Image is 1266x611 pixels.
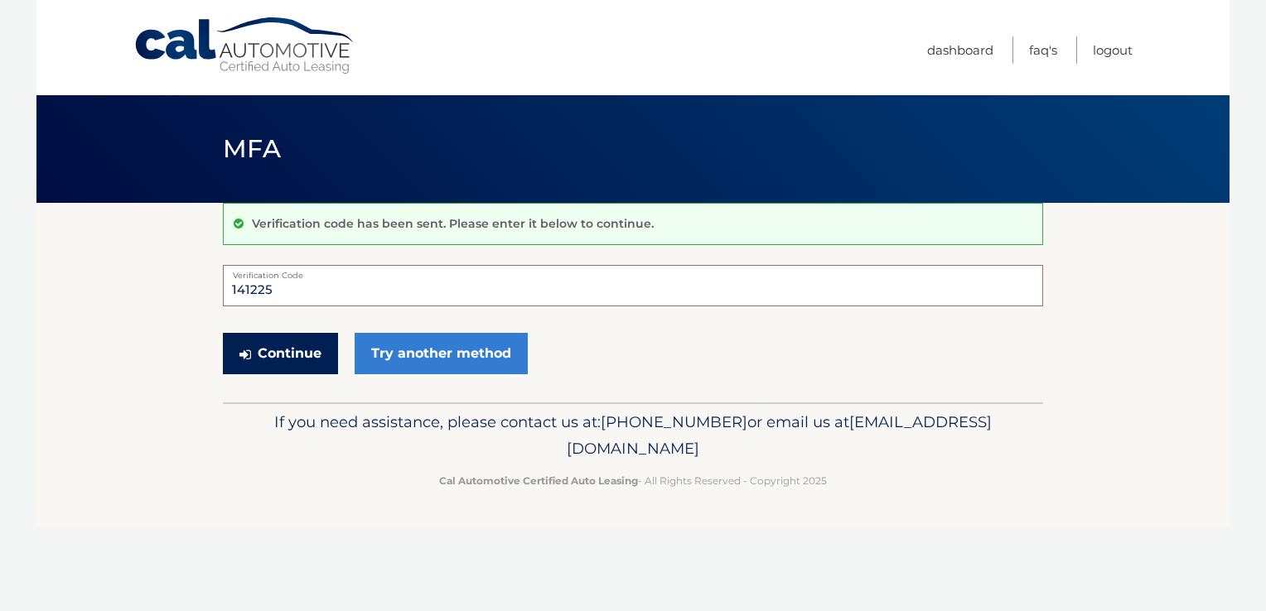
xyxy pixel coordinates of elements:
a: FAQ's [1029,36,1057,64]
a: Try another method [355,333,528,374]
button: Continue [223,333,338,374]
a: Cal Automotive [133,17,357,75]
span: [EMAIL_ADDRESS][DOMAIN_NAME] [567,412,992,458]
span: MFA [223,133,281,164]
p: Verification code has been sent. Please enter it below to continue. [252,216,654,231]
label: Verification Code [223,265,1043,278]
a: Logout [1093,36,1133,64]
p: - All Rights Reserved - Copyright 2025 [234,472,1032,489]
strong: Cal Automotive Certified Auto Leasing [439,474,638,487]
p: If you need assistance, please contact us at: or email us at [234,409,1032,462]
span: [PHONE_NUMBER] [601,412,747,431]
input: Verification Code [223,265,1043,306]
a: Dashboard [927,36,993,64]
